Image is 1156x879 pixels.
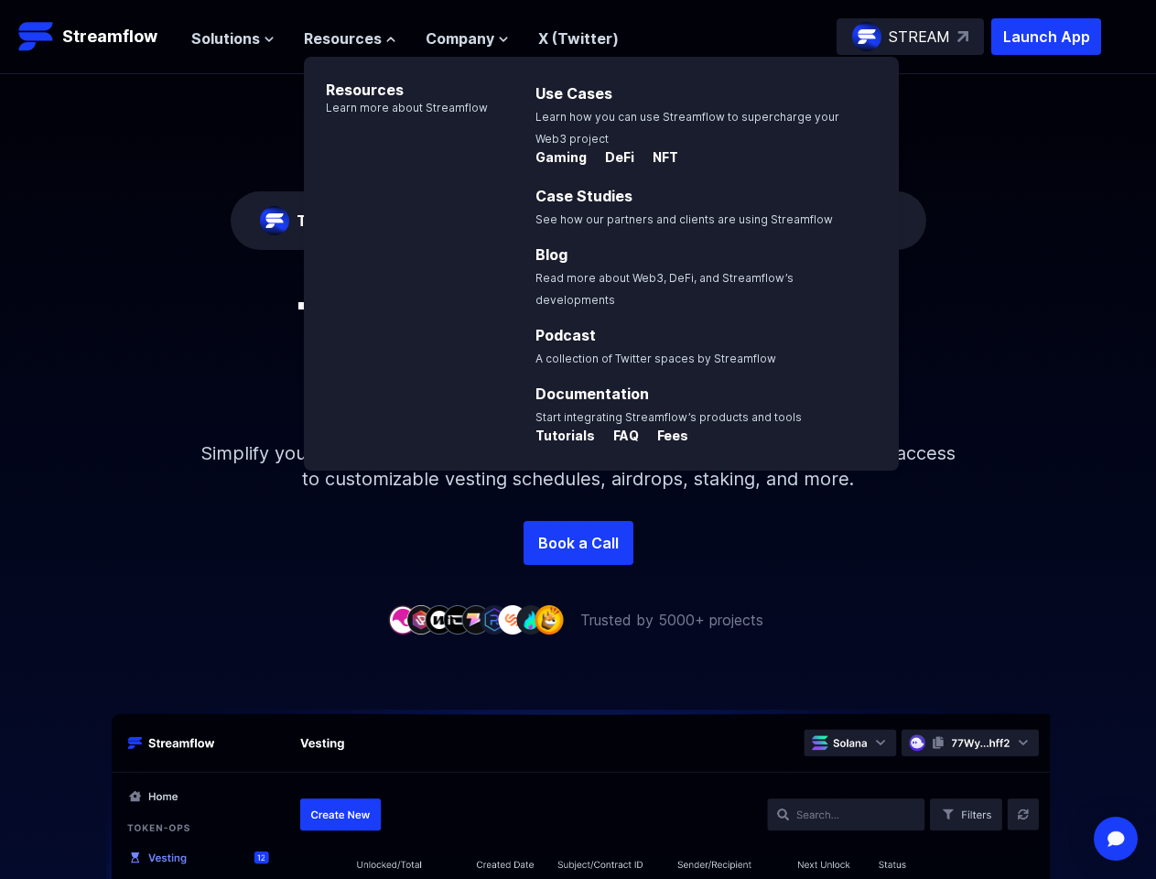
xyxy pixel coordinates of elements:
p: Gaming [535,148,587,167]
a: NFT [638,150,678,168]
img: company-6 [480,605,509,634]
a: Case Studies [535,187,632,205]
span: Solutions [191,27,260,49]
span: See how our partners and clients are using Streamflow [535,212,833,226]
button: Company [426,27,509,49]
img: company-2 [406,605,436,634]
div: Open Intercom Messenger [1094,817,1138,861]
p: DeFi [590,148,634,167]
a: STREAM [837,18,984,55]
a: DeFi [590,150,638,168]
a: Streamflow [18,18,173,55]
p: Trusted by 5000+ projects [580,609,763,631]
img: company-3 [425,605,454,634]
p: Fees [643,427,688,445]
img: company-8 [516,605,546,634]
p: Simplify your token distribution with Streamflow's Application and SDK, offering access to custom... [185,411,972,521]
a: Tutorials [535,429,599,447]
img: company-7 [498,605,527,634]
a: Use Cases [535,84,612,103]
p: NFT [638,148,678,167]
img: company-9 [535,605,564,634]
h1: Token management infrastructure [167,294,990,411]
p: Tutorials [535,427,595,445]
a: Fees [643,429,688,447]
p: Resources [304,57,488,101]
span: A collection of Twitter spaces by Streamflow [535,352,776,365]
img: top-right-arrow.svg [957,31,968,42]
p: Learn more about Streamflow [304,101,488,115]
a: Podcast [535,326,596,344]
span: The ticker is STREAM: [297,212,459,230]
a: Gaming [535,150,590,168]
div: Check eligibility and participate in the launch! [297,210,762,232]
a: Blog [535,245,567,264]
span: Start integrating Streamflow’s products and tools [535,410,802,424]
span: Learn how you can use Streamflow to supercharge your Web3 project [535,110,839,146]
span: Read more about Web3, DeFi, and Streamflow’s developments [535,271,794,307]
a: Documentation [535,385,649,403]
a: Book a Call [524,521,633,565]
a: X (Twitter) [538,29,619,48]
button: Resources [304,27,396,49]
img: streamflow-logo-circle.png [260,206,289,235]
span: Resources [304,27,382,49]
button: Solutions [191,27,275,49]
img: Streamflow Logo [18,18,55,55]
img: company-4 [443,605,472,634]
a: FAQ [599,429,643,447]
p: FAQ [599,427,639,445]
p: Streamflow [62,24,157,49]
button: Launch App [991,18,1101,55]
span: Company [426,27,494,49]
img: company-1 [388,605,417,634]
p: STREAM [889,26,950,48]
img: streamflow-logo-circle.png [852,22,881,51]
img: company-5 [461,605,491,634]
